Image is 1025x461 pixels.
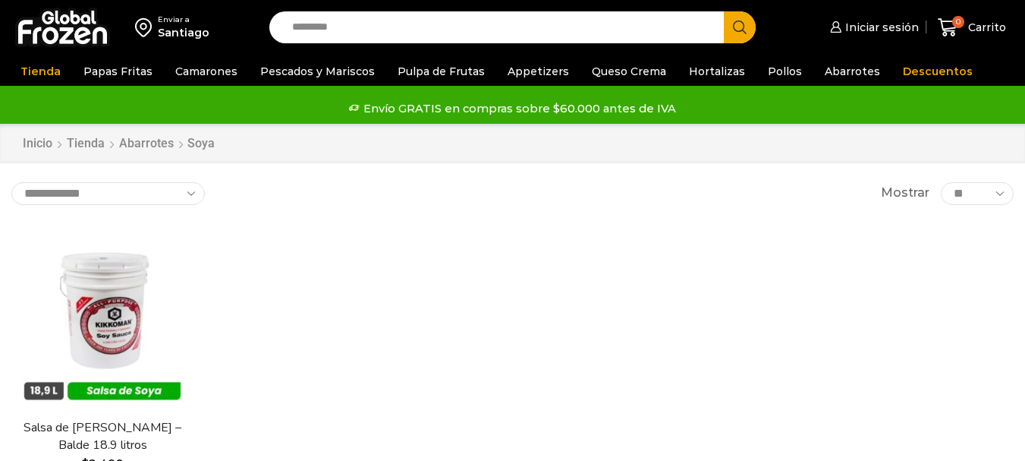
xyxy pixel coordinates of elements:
[584,57,674,86] a: Queso Crema
[253,57,382,86] a: Pescados y Mariscos
[895,57,980,86] a: Descuentos
[135,14,158,40] img: address-field-icon.svg
[13,57,68,86] a: Tienda
[964,20,1006,35] span: Carrito
[22,135,215,153] nav: Breadcrumb
[11,182,205,205] select: Pedido de la tienda
[881,185,929,202] span: Mostrar
[22,135,53,153] a: Inicio
[118,135,175,153] a: Abarrotes
[952,16,964,28] span: 0
[724,11,756,43] button: Search button
[817,57,888,86] a: Abarrotes
[168,57,245,86] a: Camarones
[187,136,215,150] h1: Soya
[760,57,810,86] a: Pollos
[681,57,753,86] a: Hortalizas
[934,10,1010,46] a: 0 Carrito
[826,12,919,43] a: Iniciar sesión
[76,57,160,86] a: Papas Fritas
[390,57,492,86] a: Pulpa de Frutas
[158,25,209,40] div: Santiago
[841,20,919,35] span: Iniciar sesión
[158,14,209,25] div: Enviar a
[20,419,184,454] a: Salsa de [PERSON_NAME] – Balde 18.9 litros
[500,57,577,86] a: Appetizers
[66,135,105,153] a: Tienda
